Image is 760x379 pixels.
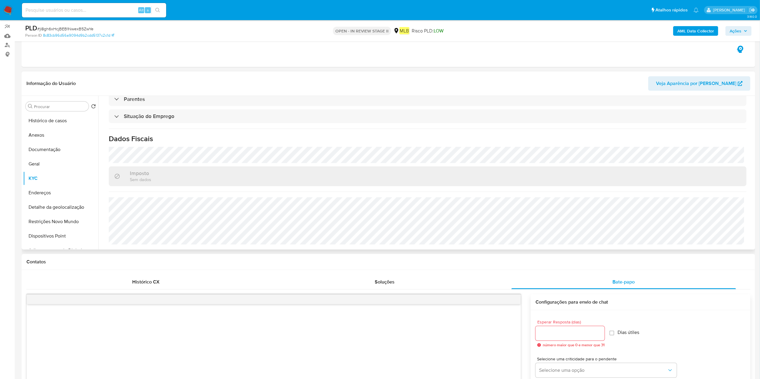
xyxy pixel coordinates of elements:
b: Person ID [25,33,42,38]
a: Notificações [694,8,699,13]
h3: Imposto [130,170,151,177]
span: # jI8gh6xHcjBEB1NwexB5ZwYe [37,26,93,32]
span: LOW [434,27,444,34]
button: KYC [23,171,98,186]
button: Histórico de casos [23,114,98,128]
span: Atalhos rápidos [655,7,688,13]
span: Bate-papo [612,278,635,285]
p: juliane.miranda@mercadolivre.com [713,7,747,13]
h3: Situação do Emprego [124,113,174,120]
button: Adiantamentos de Dinheiro [23,243,98,258]
h3: Configurações para envio de chat [536,299,746,305]
a: 8c83cb96d56a9094d9b2cdd5137c2c1d [43,33,114,38]
button: Detalhe da geolocalização [23,200,98,214]
button: Restrições Novo Mundo [23,214,98,229]
span: 3.160.0 [747,14,757,19]
h1: Contatos [26,259,750,265]
span: Alt [139,7,144,13]
span: Histórico CX [132,278,160,285]
button: Dispositivos Point [23,229,98,243]
input: Pesquise usuários ou casos... [22,6,166,14]
span: Soluções [375,278,395,285]
button: Retornar ao pedido padrão [91,104,96,111]
input: Procurar [34,104,86,109]
span: Dias útiles [618,329,639,335]
button: Ações [725,26,752,36]
a: Sair [749,7,755,13]
span: Risco PLD: [412,28,444,34]
span: Esperar Resposta (dias) [537,320,606,324]
button: Procurar [28,104,33,109]
button: search-icon [151,6,164,14]
em: MLB [399,27,409,34]
p: Sem dados [130,177,151,182]
span: s [147,7,149,13]
button: Endereços [23,186,98,200]
span: Selecione uma criticidade para o pendente [537,357,678,361]
button: Anexos [23,128,98,142]
b: PLD [25,23,37,33]
span: Selecione uma opção [539,367,667,373]
b: AML Data Collector [677,26,714,36]
span: Ações [730,26,741,36]
h3: Parentes [124,96,145,102]
h1: Informação do Usuário [26,80,76,86]
input: days_to_wait [536,329,605,337]
div: Situação do Emprego [109,109,746,123]
h1: Dados Fiscais [109,134,746,143]
span: Veja Aparência por [PERSON_NAME] [656,76,736,91]
button: Selecione uma opção [536,363,677,377]
span: número maior que 0 e menor que 31 [543,343,605,347]
input: Dias útiles [609,331,614,335]
p: OPEN - IN REVIEW STAGE II [333,27,391,35]
div: Parentes [109,92,746,106]
div: ImpostoSem dados [109,166,746,186]
button: AML Data Collector [673,26,718,36]
button: Veja Aparência por [PERSON_NAME] [648,76,750,91]
button: Geral [23,157,98,171]
button: Documentação [23,142,98,157]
